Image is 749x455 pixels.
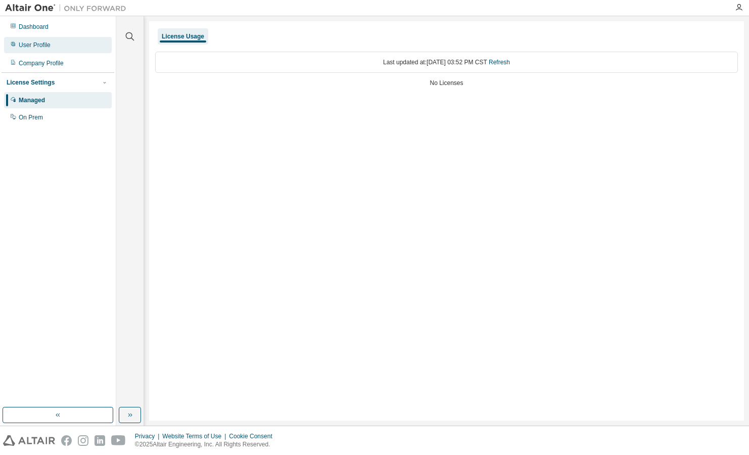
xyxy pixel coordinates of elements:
img: linkedin.svg [95,435,105,446]
div: Managed [19,96,45,104]
div: License Settings [7,78,55,87]
div: Cookie Consent [229,432,278,440]
div: Website Terms of Use [162,432,229,440]
div: No Licenses [155,79,738,87]
img: instagram.svg [78,435,88,446]
div: Last updated at: [DATE] 03:52 PM CST [155,52,738,73]
div: User Profile [19,41,51,49]
img: youtube.svg [111,435,126,446]
div: License Usage [162,32,204,40]
div: Privacy [135,432,162,440]
div: On Prem [19,113,43,121]
img: Altair One [5,3,131,13]
p: © 2025 Altair Engineering, Inc. All Rights Reserved. [135,440,278,449]
div: Dashboard [19,23,49,31]
div: Company Profile [19,59,64,67]
img: facebook.svg [61,435,72,446]
a: Refresh [489,59,510,66]
img: altair_logo.svg [3,435,55,446]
